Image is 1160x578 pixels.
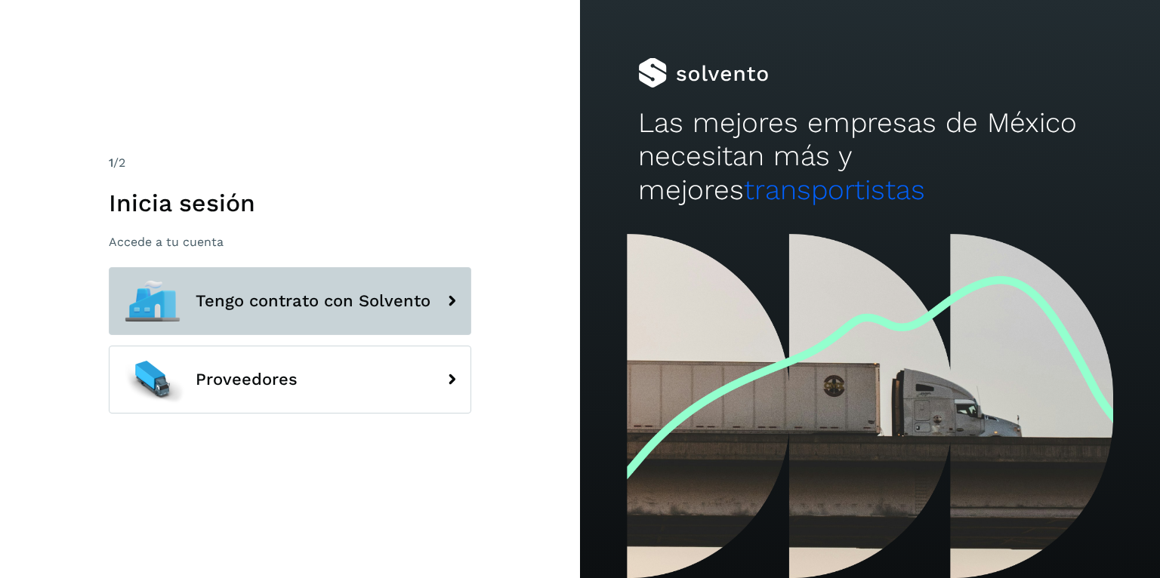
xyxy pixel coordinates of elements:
button: Proveedores [109,346,471,414]
button: Tengo contrato con Solvento [109,267,471,335]
span: transportistas [744,174,925,206]
h1: Inicia sesión [109,189,471,217]
div: /2 [109,154,471,172]
h2: Las mejores empresas de México necesitan más y mejores [638,106,1102,207]
span: Proveedores [196,370,298,389]
span: 1 [109,155,113,170]
span: Tengo contrato con Solvento [196,292,430,310]
p: Accede a tu cuenta [109,235,471,249]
